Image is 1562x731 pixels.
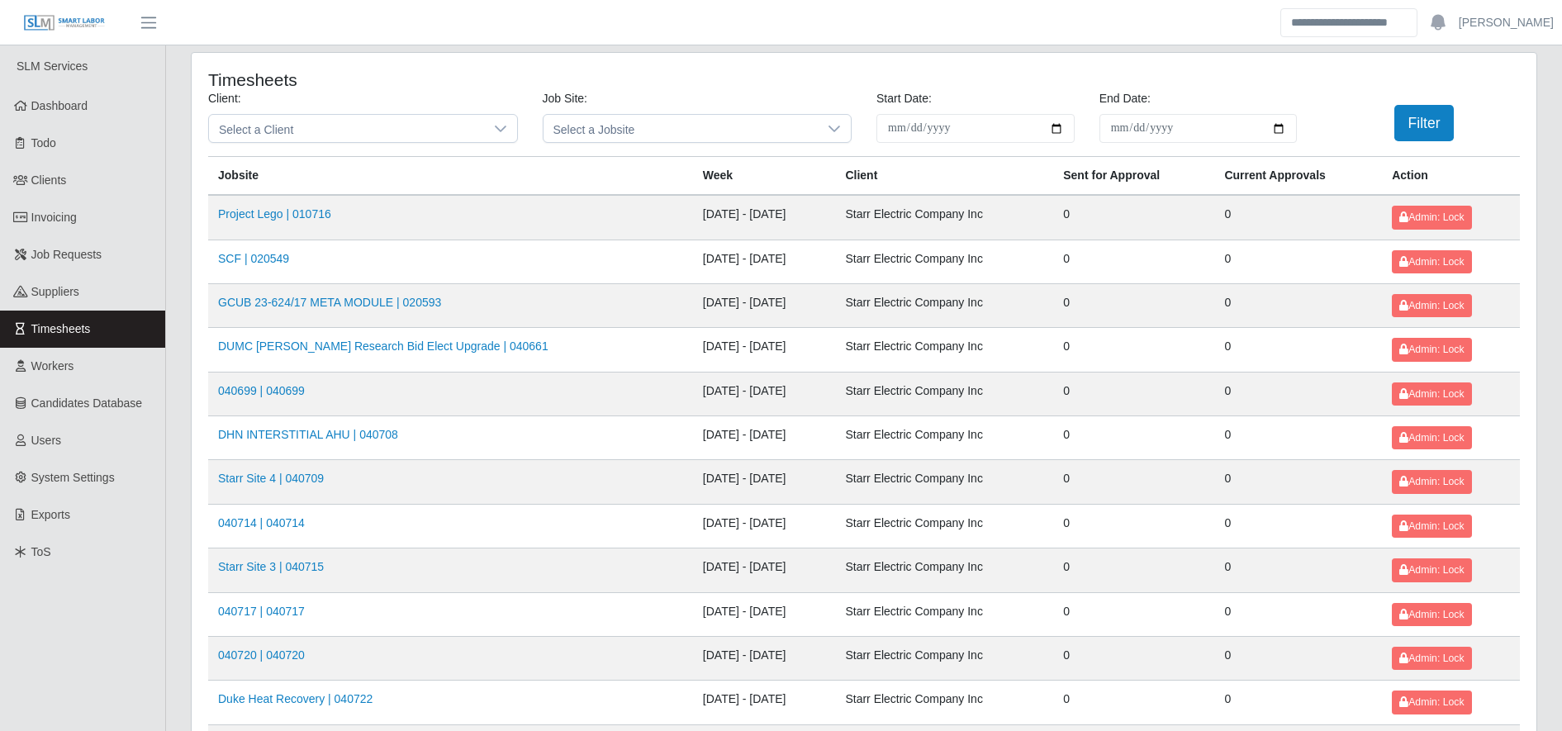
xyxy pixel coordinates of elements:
span: Admin: Lock [1399,211,1464,223]
span: Candidates Database [31,396,143,410]
span: Select a Client [209,115,484,142]
a: 040720 | 040720 [218,648,305,662]
td: 0 [1214,195,1382,240]
td: [DATE] - [DATE] [693,504,836,548]
td: Starr Electric Company Inc [835,548,1053,592]
td: 0 [1214,328,1382,372]
button: Admin: Lock [1392,426,1471,449]
span: Job Requests [31,248,102,261]
a: Duke Heat Recovery | 040722 [218,692,373,705]
label: End Date: [1099,90,1151,107]
a: Project Lego | 010716 [218,207,331,221]
td: [DATE] - [DATE] [693,592,836,636]
a: 040699 | 040699 [218,384,305,397]
td: [DATE] - [DATE] [693,240,836,283]
button: Admin: Lock [1392,206,1471,229]
label: Client: [208,90,241,107]
button: Admin: Lock [1392,470,1471,493]
span: Todo [31,136,56,150]
td: 0 [1053,416,1214,460]
td: [DATE] - [DATE] [693,416,836,460]
td: 0 [1214,460,1382,504]
td: [DATE] - [DATE] [693,283,836,327]
a: SCF | 020549 [218,252,289,265]
a: DUMC [PERSON_NAME] Research Bid Elect Upgrade | 040661 [218,339,548,353]
th: Action [1382,157,1520,196]
a: GCUB 23-624/17 META MODULE | 020593 [218,296,441,309]
span: Workers [31,359,74,373]
td: 0 [1053,240,1214,283]
td: 0 [1214,592,1382,636]
th: Week [693,157,836,196]
td: 0 [1053,283,1214,327]
span: Admin: Lock [1399,388,1464,400]
td: 0 [1053,372,1214,415]
h4: Timesheets [208,69,740,90]
img: SLM Logo [23,14,106,32]
td: Starr Electric Company Inc [835,416,1053,460]
span: Admin: Lock [1399,520,1464,532]
span: ToS [31,545,51,558]
td: Starr Electric Company Inc [835,283,1053,327]
td: 0 [1214,372,1382,415]
a: 040717 | 040717 [218,605,305,618]
td: 0 [1053,328,1214,372]
span: Invoicing [31,211,77,224]
th: Client [835,157,1053,196]
span: SLM Services [17,59,88,73]
button: Admin: Lock [1392,382,1471,406]
td: Starr Electric Company Inc [835,681,1053,724]
span: Suppliers [31,285,79,298]
span: Admin: Lock [1399,476,1464,487]
input: Search [1280,8,1417,37]
button: Admin: Lock [1392,250,1471,273]
td: [DATE] - [DATE] [693,548,836,592]
a: [PERSON_NAME] [1459,14,1554,31]
span: Admin: Lock [1399,300,1464,311]
label: Start Date: [876,90,932,107]
span: Admin: Lock [1399,256,1464,268]
button: Filter [1394,105,1455,141]
span: Admin: Lock [1399,696,1464,708]
button: Admin: Lock [1392,647,1471,670]
button: Admin: Lock [1392,338,1471,361]
td: 0 [1053,681,1214,724]
td: Starr Electric Company Inc [835,240,1053,283]
td: 0 [1214,283,1382,327]
td: 0 [1053,636,1214,680]
td: 0 [1214,548,1382,592]
span: Users [31,434,62,447]
td: 0 [1214,636,1382,680]
span: Admin: Lock [1399,609,1464,620]
span: Select a Jobsite [544,115,819,142]
td: Starr Electric Company Inc [835,504,1053,548]
td: Starr Electric Company Inc [835,195,1053,240]
button: Admin: Lock [1392,515,1471,538]
td: [DATE] - [DATE] [693,328,836,372]
label: Job Site: [543,90,587,107]
td: Starr Electric Company Inc [835,328,1053,372]
button: Admin: Lock [1392,603,1471,626]
td: [DATE] - [DATE] [693,372,836,415]
span: Admin: Lock [1399,653,1464,664]
span: Clients [31,173,67,187]
td: Starr Electric Company Inc [835,592,1053,636]
span: Admin: Lock [1399,564,1464,576]
td: Starr Electric Company Inc [835,636,1053,680]
button: Admin: Lock [1392,691,1471,714]
a: 040714 | 040714 [218,516,305,529]
th: Sent for Approval [1053,157,1214,196]
td: [DATE] - [DATE] [693,195,836,240]
td: Starr Electric Company Inc [835,460,1053,504]
td: 0 [1053,592,1214,636]
td: 0 [1053,460,1214,504]
td: [DATE] - [DATE] [693,681,836,724]
a: DHN INTERSTITIAL AHU | 040708 [218,428,398,441]
button: Admin: Lock [1392,294,1471,317]
td: 0 [1053,504,1214,548]
span: Exports [31,508,70,521]
td: 0 [1214,504,1382,548]
th: Current Approvals [1214,157,1382,196]
span: System Settings [31,471,115,484]
td: 0 [1053,195,1214,240]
